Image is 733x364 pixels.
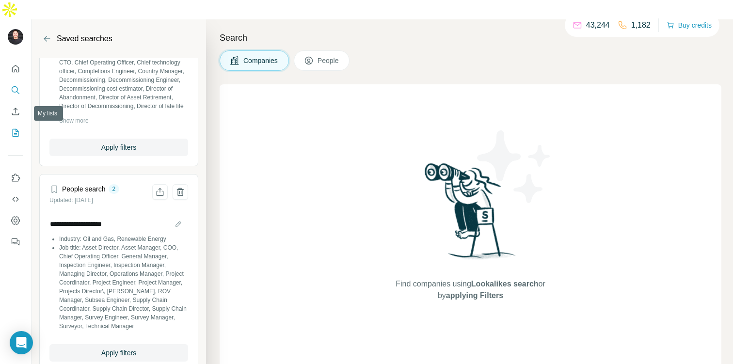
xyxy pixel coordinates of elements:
span: Lookalikes search [471,280,539,288]
button: Quick start [8,60,23,78]
li: Industry: Oil and Gas, Renewable Energy [59,235,188,243]
button: Dashboard [8,212,23,229]
h4: People search [62,184,106,194]
button: Feedback [8,233,23,251]
button: Enrich CSV [8,103,23,120]
img: Avatar [8,29,23,45]
button: Share filters [152,184,168,200]
li: Job title: Asset Director, Asset Manager, COO, Chief Operating Officer, General Manager, Inspecti... [59,243,188,331]
button: Search [8,81,23,99]
span: Find companies using or by [393,278,548,301]
button: Show more [59,116,89,125]
small: Updated: [DATE] [49,197,93,204]
p: 1,182 [631,19,651,31]
button: Buy credits [667,18,712,32]
button: Use Surfe API [8,190,23,208]
img: Surfe Illustration - Stars [471,123,558,210]
button: Apply filters [49,139,188,156]
span: Companies [243,56,279,65]
img: Surfe Illustration - Woman searching with binoculars [420,160,521,269]
button: Use Surfe on LinkedIn [8,169,23,187]
p: 43,244 [586,19,610,31]
span: Apply filters [101,348,136,358]
h2: Saved searches [57,33,112,45]
button: Delete saved search [173,184,188,200]
span: Apply filters [101,142,136,152]
span: People [318,56,340,65]
button: Apply filters [49,344,188,362]
div: Open Intercom Messenger [10,331,33,354]
button: My lists [8,124,23,142]
span: applying Filters [446,291,503,300]
div: 2 [109,185,120,193]
button: Back [39,31,55,47]
h4: Search [220,31,721,45]
input: Search name [49,217,188,231]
